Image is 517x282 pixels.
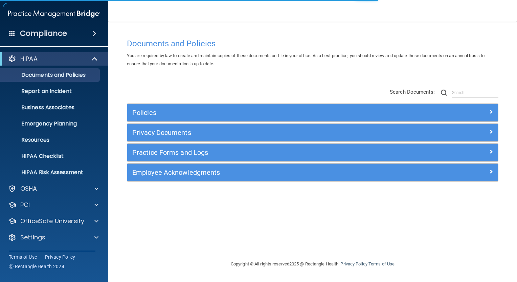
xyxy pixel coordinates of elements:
input: Search [452,88,498,98]
a: Policies [132,107,493,118]
span: Search Documents: [390,89,435,95]
p: Settings [20,233,45,241]
a: Privacy Policy [340,261,367,266]
p: Resources [4,137,97,143]
a: HIPAA [8,55,98,63]
p: Report an Incident [4,88,97,95]
p: OfficeSafe University [20,217,84,225]
a: Privacy Documents [132,127,493,138]
h5: Policies [132,109,400,116]
a: PCI [8,201,98,209]
div: Copyright © All rights reserved 2025 @ Rectangle Health | | [189,253,436,275]
img: PMB logo [8,7,100,21]
a: Privacy Policy [45,254,75,260]
h5: Privacy Documents [132,129,400,136]
img: ic-search.3b580494.png [441,90,447,96]
p: HIPAA Risk Assessment [4,169,97,176]
p: PCI [20,201,30,209]
p: Business Associates [4,104,97,111]
p: OSHA [20,185,37,193]
iframe: Drift Widget Chat Controller [400,234,509,261]
span: Ⓒ Rectangle Health 2024 [9,263,64,270]
span: You are required by law to create and maintain copies of these documents on file in your office. ... [127,53,485,66]
p: Documents and Policies [4,72,97,78]
h5: Employee Acknowledgments [132,169,400,176]
a: OSHA [8,185,98,193]
a: Practice Forms and Logs [132,147,493,158]
a: Terms of Use [368,261,395,266]
a: Settings [8,233,98,241]
h4: Compliance [20,29,67,38]
p: HIPAA [20,55,38,63]
h4: Documents and Policies [127,39,498,48]
a: Terms of Use [9,254,37,260]
a: Employee Acknowledgments [132,167,493,178]
p: HIPAA Checklist [4,153,97,160]
h5: Practice Forms and Logs [132,149,400,156]
p: Emergency Planning [4,120,97,127]
a: OfficeSafe University [8,217,98,225]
